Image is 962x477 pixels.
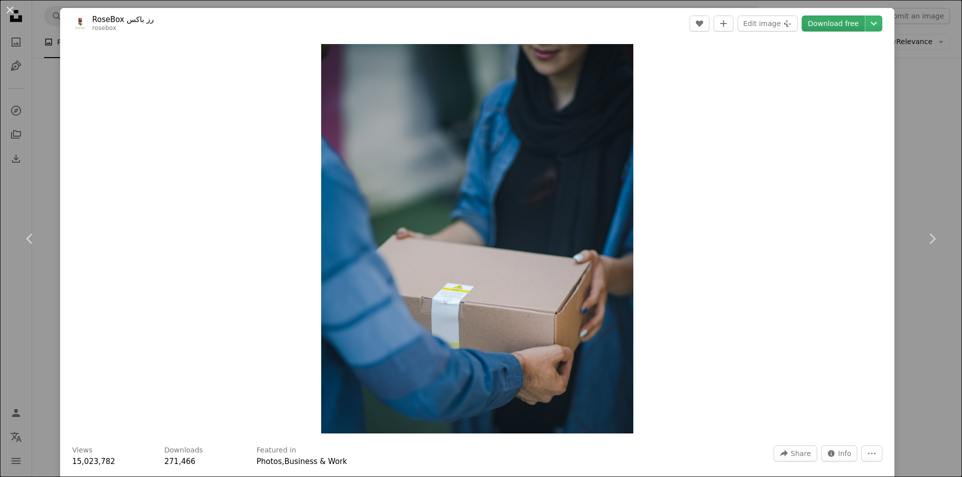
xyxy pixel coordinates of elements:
h3: Downloads [164,445,203,455]
img: Go to RoseBox رز باکس's profile [72,16,88,32]
a: Photos [257,457,282,466]
button: Add to Collection [713,16,734,32]
span: Info [838,446,852,461]
a: Business & Work [284,457,347,466]
button: Zoom in on this image [321,44,633,433]
span: 271,466 [164,457,195,466]
button: Share this image [774,445,817,461]
img: person giving brown box [321,44,633,433]
button: Choose download size [865,16,882,32]
button: Stats about this image [821,445,858,461]
button: More Actions [861,445,882,461]
h3: Featured in [257,445,296,455]
button: Like [689,16,709,32]
a: RoseBox رز باکس [92,15,154,25]
span: Share [791,446,811,461]
span: 15,023,782 [72,457,115,466]
h3: Views [72,445,93,455]
button: Edit image [738,16,798,32]
a: Next [902,191,962,287]
a: rosebox [92,25,116,32]
a: Download free [802,16,865,32]
span: , [282,457,285,466]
